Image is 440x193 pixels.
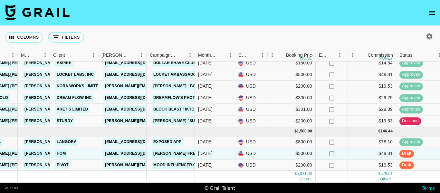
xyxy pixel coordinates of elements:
div: USD [235,115,267,127]
button: Menu [8,50,18,60]
button: Menu [89,50,98,60]
div: $ [294,171,297,177]
div: Sep '25 [198,150,213,157]
button: Sort [413,51,422,60]
div: $14.64 [348,57,396,69]
div: $200.00 [267,81,316,92]
span: approved [399,83,423,90]
div: USD [235,92,267,104]
div: Aug '25 [198,106,213,113]
a: [PERSON_NAME][EMAIL_ADDRESS][DOMAIN_NAME] [103,82,208,90]
a: [EMAIL_ADDRESS][DOMAIN_NAME] [103,150,176,158]
button: Sort [176,51,185,60]
div: USD [235,81,267,92]
div: $301.00 [267,104,316,115]
a: Aspire [55,59,73,67]
div: $150.00 [267,57,316,69]
div: Client [53,49,65,62]
a: [PERSON_NAME][EMAIL_ADDRESS][DOMAIN_NAME] [103,161,208,169]
div: Client [50,49,98,62]
a: [EMAIL_ADDRESS][DOMAIN_NAME] [103,138,176,146]
div: $500.00 [267,69,316,81]
div: USD [235,148,267,159]
button: Menu [225,50,235,60]
a: Locket Ambassador Program [152,71,222,79]
div: Manager [21,49,31,62]
span: declined [399,118,421,124]
div: 579.01 [380,171,393,177]
a: [PERSON_NAME][EMAIL_ADDRESS][PERSON_NAME][DOMAIN_NAME] [23,161,161,169]
div: USD [235,69,267,81]
div: $29.29 [348,92,396,104]
button: Sort [249,51,258,60]
a: ARETIS LIMITED [55,105,90,113]
a: [PERSON_NAME][EMAIL_ADDRESS][PERSON_NAME][DOMAIN_NAME] [23,94,161,102]
a: DreamFlow's Photo Restoration Campaign [152,94,251,102]
div: USD [235,57,267,69]
div: [PERSON_NAME] [101,49,128,62]
span: approved [399,139,423,145]
div: $19.53 [348,115,396,127]
div: Currency [235,49,267,62]
span: approved [399,95,423,101]
img: Grail Talent [5,5,70,20]
button: Menu [258,50,267,60]
div: Status [399,49,413,62]
div: 1,500.00 [297,129,312,134]
a: [EMAIL_ADDRESS][DOMAIN_NAME] [103,71,176,79]
div: Commission [368,49,393,62]
a: [PERSON_NAME][EMAIL_ADDRESS][PERSON_NAME][DOMAIN_NAME] [23,105,161,113]
div: $29.39 [348,104,396,115]
div: Aug '25 [198,83,213,90]
div: money [300,56,315,60]
a: [PERSON_NAME][EMAIL_ADDRESS][PERSON_NAME][DOMAIN_NAME] [23,117,161,125]
a: Langora [55,138,78,146]
div: Aug '25 [198,60,213,66]
div: © Grail Talent [205,185,235,191]
div: Manager [18,49,50,62]
button: Sort [65,51,74,60]
button: Select columns [5,32,43,43]
div: 146.44 [380,129,393,134]
button: Menu [267,50,277,60]
a: Pivot [55,161,70,169]
div: $19.53 [348,159,396,171]
div: $48.81 [348,69,396,81]
a: [PERSON_NAME][EMAIL_ADDRESS][PERSON_NAME][DOMAIN_NAME] [23,138,161,146]
button: Show filters [48,32,84,43]
div: Currency [238,49,249,62]
a: [PERSON_NAME] "Sugar Sweet" [152,117,222,125]
div: USD [235,104,267,115]
a: [EMAIL_ADDRESS][DOMAIN_NAME] [103,59,176,67]
div: Sep '25 [198,162,213,169]
div: money [378,56,393,60]
a: [PERSON_NAME][EMAIL_ADDRESS][PERSON_NAME][DOMAIN_NAME] [23,150,161,158]
a: Terms [422,185,435,191]
div: $200.00 [267,115,316,127]
div: Aug '25 [198,118,213,124]
div: Aug '25 [198,95,213,101]
div: $ [378,129,381,134]
span: approved [399,60,423,66]
a: Dream Flow Inc [55,94,93,102]
div: v 1.7.100 [5,186,18,190]
a: STURDY [55,117,74,125]
button: Sort [328,51,337,60]
div: $200.00 [267,159,316,171]
button: Sort [31,51,40,60]
div: Booker [98,49,147,62]
div: Sep '25 [198,139,213,145]
a: [EMAIL_ADDRESS][DOMAIN_NAME] [103,105,176,113]
div: Month Due [198,49,216,62]
div: $800.00 [267,136,316,148]
button: Sort [128,51,137,60]
div: $500.00 [267,148,316,159]
button: open drawer [426,6,439,19]
a: [PERSON_NAME][EMAIL_ADDRESS][PERSON_NAME][DOMAIN_NAME] [23,82,161,90]
button: Sort [277,51,286,60]
button: Menu [137,50,147,60]
div: Campaign (Type) [150,49,176,62]
a: [PERSON_NAME][EMAIL_ADDRESS][PERSON_NAME][DOMAIN_NAME] [23,59,161,67]
a: [PERSON_NAME][EMAIL_ADDRESS][PERSON_NAME][DOMAIN_NAME] [23,71,161,79]
a: Block Blast TikTok Promotion [152,105,224,113]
